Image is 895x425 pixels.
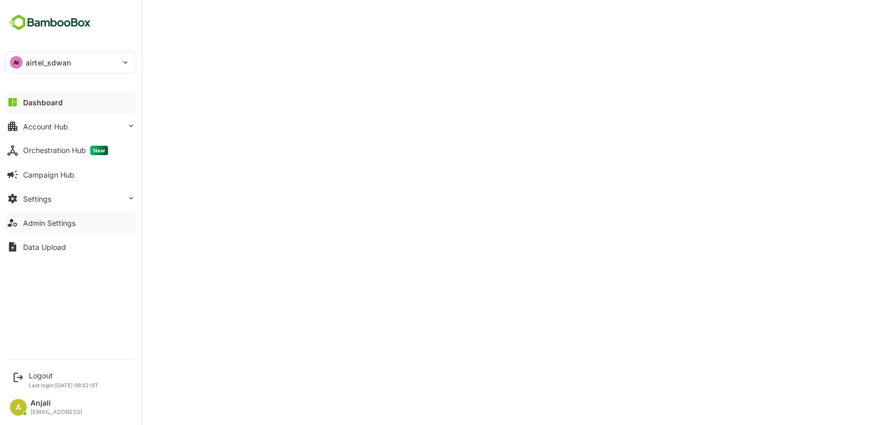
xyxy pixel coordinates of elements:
[23,170,74,179] div: Campaign Hub
[23,194,51,203] div: Settings
[23,98,63,107] div: Dashboard
[29,382,99,388] p: Last login: [DATE] 09:52 IST
[23,122,68,131] div: Account Hub
[5,164,136,185] button: Campaign Hub
[5,188,136,209] button: Settings
[30,409,82,416] div: [EMAIL_ADDRESS]
[5,236,136,257] button: Data Upload
[29,371,99,380] div: Logout
[90,146,108,155] span: New
[23,243,66,252] div: Data Upload
[10,56,23,69] div: AI
[26,57,71,68] p: airtel_sdwan
[6,52,136,73] div: AIairtel_sdwan
[10,399,27,416] div: A
[5,140,136,161] button: Orchestration HubNew
[5,13,94,32] img: BambooboxFullLogoMark.5f36c76dfaba33ec1ec1367b70bb1252.svg
[5,116,136,137] button: Account Hub
[5,92,136,113] button: Dashboard
[30,399,82,408] div: Anjali
[23,146,108,155] div: Orchestration Hub
[5,212,136,233] button: Admin Settings
[23,219,76,227] div: Admin Settings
